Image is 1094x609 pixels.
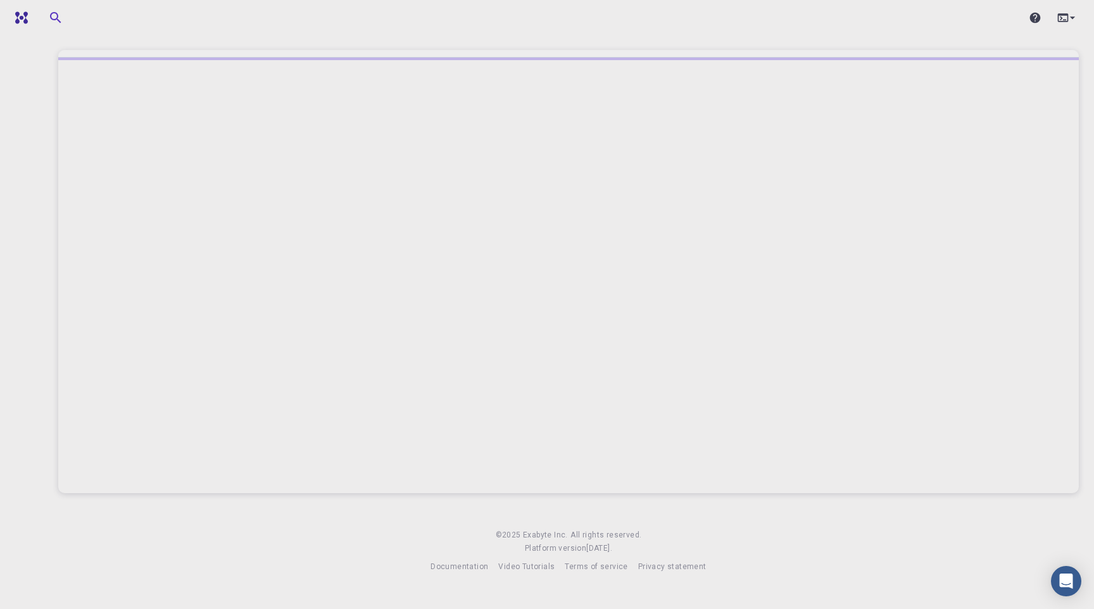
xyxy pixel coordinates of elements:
[565,562,627,571] span: Terms of service
[431,560,488,574] a: Documentation
[525,543,586,555] span: Platform version
[586,542,612,555] a: [DATE].
[565,560,627,574] a: Terms of service
[498,562,555,571] span: Video Tutorials
[431,562,488,571] span: Documentation
[638,560,707,574] a: Privacy statement
[523,529,568,542] a: Exabyte Inc.
[638,562,707,571] span: Privacy statement
[1051,566,1081,596] div: Open Intercom Messenger
[570,529,641,542] span: All rights reserved.
[498,560,555,574] a: Video Tutorials
[586,544,612,553] span: [DATE] .
[523,531,568,539] span: Exabyte Inc.
[10,11,28,24] img: logo
[496,529,523,542] span: © 2025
